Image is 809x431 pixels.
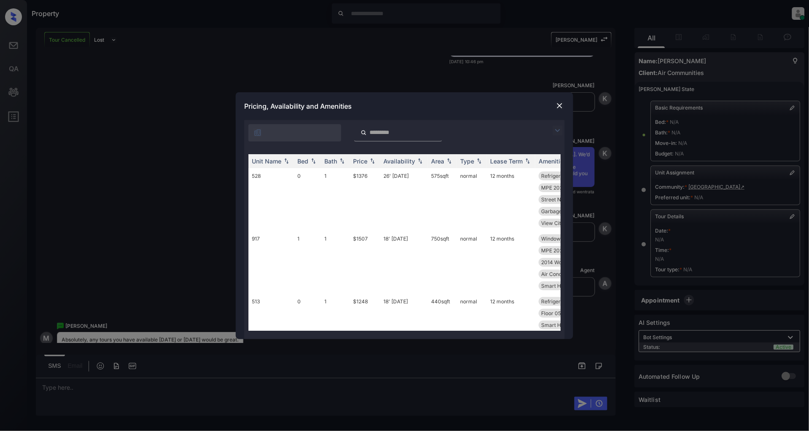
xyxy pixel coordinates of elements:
[297,158,308,165] div: Bed
[487,231,535,294] td: 12 months
[383,158,415,165] div: Availability
[541,247,588,254] span: MPE 2024 Studen...
[541,196,571,203] span: Street Noise
[248,294,294,345] td: 513
[380,294,428,345] td: 18' [DATE]
[539,158,567,165] div: Amenities
[428,168,457,231] td: 575 sqft
[541,322,588,328] span: Smart Home Door...
[350,231,380,294] td: $1507
[457,168,487,231] td: normal
[431,158,444,165] div: Area
[416,158,424,164] img: sorting
[321,168,350,231] td: 1
[353,158,367,165] div: Price
[350,168,380,231] td: $1376
[487,294,535,345] td: 12 months
[380,168,428,231] td: 26' [DATE]
[350,294,380,345] td: $1248
[428,231,457,294] td: 750 sqft
[523,158,532,164] img: sorting
[368,158,377,164] img: sorting
[361,129,367,137] img: icon-zuma
[309,158,318,164] img: sorting
[556,102,564,110] img: close
[541,283,588,289] span: Smart Home Ther...
[294,168,321,231] td: 0
[321,294,350,345] td: 1
[541,220,564,226] span: View City
[248,231,294,294] td: 917
[541,208,585,214] span: Garbage disposa...
[541,271,580,277] span: Air Conditionin...
[321,231,350,294] td: 1
[282,158,291,164] img: sorting
[236,92,573,120] div: Pricing, Availability and Amenities
[294,294,321,345] td: 0
[541,298,581,305] span: Refrigerator Le...
[457,294,487,345] td: normal
[338,158,346,164] img: sorting
[490,158,523,165] div: Lease Term
[541,236,571,242] span: Window Bay
[487,168,535,231] td: 12 months
[457,231,487,294] td: normal
[252,158,281,165] div: Unit Name
[541,259,585,265] span: 2014 Wood Floor...
[294,231,321,294] td: 1
[541,310,561,316] span: Floor 05
[541,173,581,179] span: Refrigerator Le...
[253,128,262,137] img: icon-zuma
[428,294,457,345] td: 440 sqft
[553,126,563,136] img: icon-zuma
[460,158,474,165] div: Type
[445,158,453,164] img: sorting
[475,158,483,164] img: sorting
[324,158,337,165] div: Bath
[380,231,428,294] td: 18' [DATE]
[541,185,582,191] span: MPE 2024 Lobby
[248,168,294,231] td: 528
